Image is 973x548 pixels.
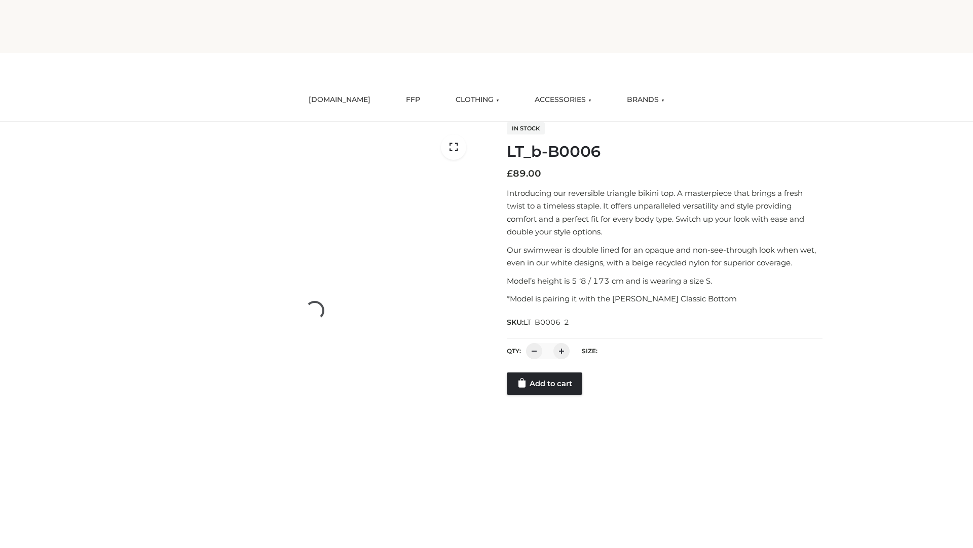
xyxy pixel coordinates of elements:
a: CLOTHING [448,89,507,111]
a: FFP [398,89,428,111]
a: BRANDS [619,89,672,111]
p: Our swimwear is double lined for an opaque and non-see-through look when wet, even in our white d... [507,244,822,269]
span: In stock [507,122,545,134]
span: SKU: [507,316,570,328]
span: £ [507,168,513,179]
label: QTY: [507,347,521,355]
p: Introducing our reversible triangle bikini top. A masterpiece that brings a fresh twist to a time... [507,187,822,238]
bdi: 89.00 [507,168,541,179]
p: Model’s height is 5 ‘8 / 173 cm and is wearing a size S. [507,275,822,288]
h1: LT_b-B0006 [507,143,822,161]
a: Add to cart [507,372,582,395]
label: Size: [582,347,597,355]
span: LT_B0006_2 [523,318,569,327]
a: [DOMAIN_NAME] [301,89,378,111]
p: *Model is pairing it with the [PERSON_NAME] Classic Bottom [507,292,822,305]
a: ACCESSORIES [527,89,599,111]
